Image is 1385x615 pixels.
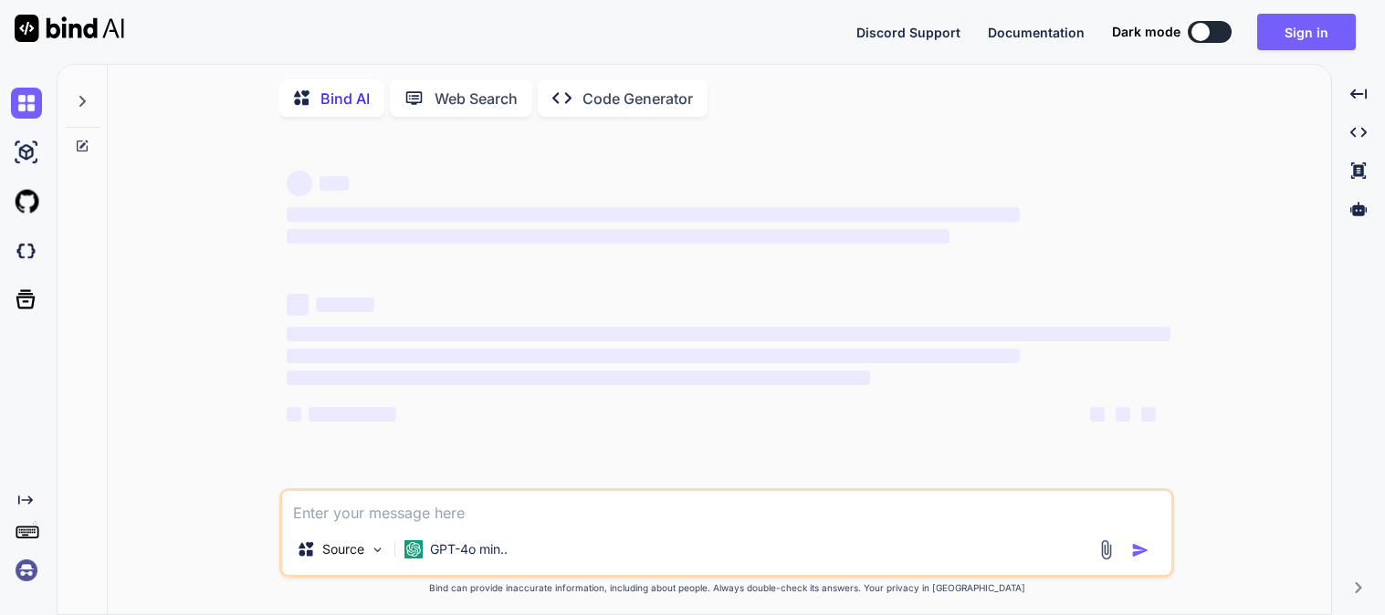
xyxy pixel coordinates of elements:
span: ‌ [1141,407,1156,422]
img: darkCloudIdeIcon [11,235,42,266]
p: Code Generator [582,88,693,109]
img: signin [11,555,42,586]
p: Web Search [435,88,518,109]
span: ‌ [287,370,870,385]
button: Sign in [1257,14,1356,50]
span: ‌ [1090,407,1105,422]
button: Documentation [988,23,1085,42]
span: ‌ [316,297,374,312]
p: Source [322,540,364,558]
img: ai-studio [11,137,42,168]
span: ‌ [287,229,950,244]
p: GPT-4o min.. [430,540,508,558]
span: ‌ [287,327,1170,341]
span: Documentation [988,25,1085,40]
span: Dark mode [1112,23,1180,41]
span: ‌ [1116,407,1130,422]
img: icon [1131,541,1149,559]
img: Pick Models [370,542,385,558]
p: Bind can provide inaccurate information, including about people. Always double-check its answers.... [279,581,1174,595]
span: ‌ [287,294,309,316]
span: ‌ [309,407,396,422]
span: ‌ [320,176,349,191]
span: Discord Support [856,25,960,40]
p: Bind AI [320,88,370,109]
span: ‌ [287,349,1020,363]
span: ‌ [287,207,1020,222]
img: attachment [1096,539,1117,560]
span: ‌ [287,171,312,196]
img: Bind AI [15,15,124,42]
img: GPT-4o mini [404,540,423,558]
span: ‌ [287,407,301,422]
button: Discord Support [856,23,960,42]
img: chat [11,88,42,119]
img: githubLight [11,186,42,217]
